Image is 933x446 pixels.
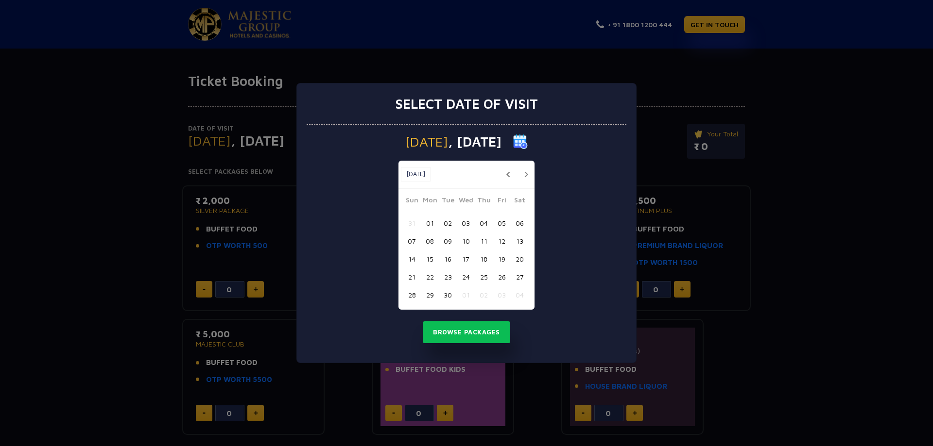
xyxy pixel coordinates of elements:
[401,167,431,182] button: [DATE]
[439,214,457,232] button: 02
[439,286,457,304] button: 30
[511,268,529,286] button: 27
[511,232,529,250] button: 13
[448,135,501,149] span: , [DATE]
[457,214,475,232] button: 03
[493,250,511,268] button: 19
[405,135,448,149] span: [DATE]
[423,321,510,344] button: Browse Packages
[439,195,457,208] span: Tue
[513,134,528,149] img: calender icon
[475,195,493,208] span: Thu
[439,232,457,250] button: 09
[475,268,493,286] button: 25
[403,195,421,208] span: Sun
[403,214,421,232] button: 31
[439,250,457,268] button: 16
[403,250,421,268] button: 14
[421,268,439,286] button: 22
[511,250,529,268] button: 20
[457,268,475,286] button: 24
[475,286,493,304] button: 02
[457,250,475,268] button: 17
[457,195,475,208] span: Wed
[403,232,421,250] button: 07
[403,268,421,286] button: 21
[493,195,511,208] span: Fri
[511,286,529,304] button: 04
[475,232,493,250] button: 11
[493,268,511,286] button: 26
[421,232,439,250] button: 08
[493,286,511,304] button: 03
[421,214,439,232] button: 01
[457,232,475,250] button: 10
[511,195,529,208] span: Sat
[439,268,457,286] button: 23
[395,96,538,112] h3: Select date of visit
[421,195,439,208] span: Mon
[403,286,421,304] button: 28
[421,286,439,304] button: 29
[475,250,493,268] button: 18
[457,286,475,304] button: 01
[493,214,511,232] button: 05
[493,232,511,250] button: 12
[511,214,529,232] button: 06
[421,250,439,268] button: 15
[475,214,493,232] button: 04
